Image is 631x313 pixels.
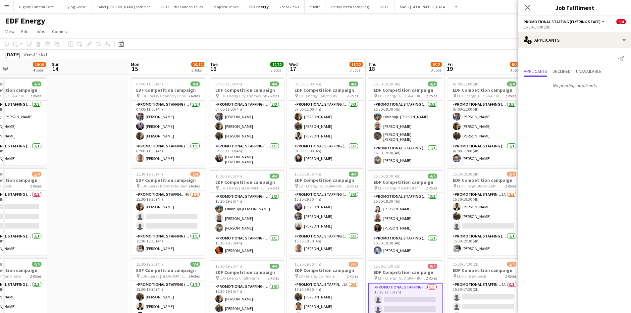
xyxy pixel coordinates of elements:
[210,170,284,257] app-job-card: 15:30-19:30 (4h)4/4EDF Competition campaign EDF Energy [GEOGRAPHIC_DATA]2 RolesPromotional Staffi...
[518,80,631,91] p: No pending applicants
[426,93,437,98] span: 2 Roles
[368,170,443,257] app-job-card: 15:30-19:30 (4h)4/4EDF Competition campaign EDF Energy Manchester2 RolesPromotional Staffing (Fly...
[289,168,363,255] app-job-card: 15:30-19:30 (4h)4/4EDF Competition campaign EDF Energy [GEOGRAPHIC_DATA]2 RolesPromotional Staffi...
[294,172,321,177] span: 15:30-19:30 (4h)
[347,183,358,188] span: 2 Roles
[131,267,205,273] h3: EDF Competition campaign
[447,177,522,183] h3: EDF Competition campaign
[215,81,242,86] span: 07:00-11:00 (4h)
[350,68,362,73] div: 3 Jobs
[349,262,358,267] span: 3/4
[576,69,602,74] span: Unavailable
[378,276,426,281] span: EDF Energy [GEOGRAPHIC_DATA]
[155,0,208,13] button: GETT Little London Tours
[552,69,571,74] span: Declined
[368,78,443,167] div: 15:30-19:30 (4h)4/4EDF Competition campaign EDF Energy [GEOGRAPHIC_DATA]2 RolesPromotional Staffi...
[368,235,443,257] app-card-role: Promotional Staffing (Team Leader)1/115:30-19:30 (4h)[PERSON_NAME]
[349,81,358,86] span: 4/4
[33,62,46,67] span: 10/16
[52,61,60,67] span: Sun
[208,0,244,13] button: Majestic Wines
[505,274,516,279] span: 2 Roles
[244,0,274,13] button: EDF Energy
[289,142,363,165] app-card-role: Promotional Staffing (Team Leader)1/107:00-11:00 (4h)[PERSON_NAME]
[374,0,394,13] button: GETT
[374,174,400,179] span: 15:30-19:30 (4h)
[220,276,259,281] span: EDF Energy Chalk Farm
[191,68,204,73] div: 3 Jobs
[510,62,521,67] span: 8/12
[136,262,163,267] span: 15:30-19:30 (4h)
[368,144,443,167] app-card-role: Promotional Staffing (Team Leader)1/115:30-19:30 (4h)[PERSON_NAME]
[305,0,326,13] button: Yuvite
[289,78,363,165] div: 07:00-11:00 (4h)4/4EDF Competition campaign EDF Energy Canonbury2 RolesPromotional Staffing (Flye...
[289,61,298,67] span: Wed
[210,78,284,167] div: 07:00-11:00 (4h)4/4EDF Competition campaign EDF Energy City Thameslink2 RolesPromotional Staffing...
[507,81,516,86] span: 4/4
[368,101,443,144] app-card-role: Promotional Staffing (Flyering Staff)3/315:30-19:30 (4h)Obianuju [PERSON_NAME][PERSON_NAME][PERSO...
[453,172,480,177] span: 15:30-19:30 (4h)
[136,172,163,177] span: 15:30-19:30 (4h)
[131,168,205,255] app-job-card: 15:30-19:30 (4h)2/4EDF Competition campaign EDF Energy Bromley by Bow2 RolesPromotional Staffing ...
[294,81,321,86] span: 07:00-11:00 (4h)
[268,185,279,190] span: 2 Roles
[21,28,29,34] span: Edit
[368,179,443,185] h3: EDF Competition campaign
[447,233,522,255] app-card-role: Promotional Staffing (Team Leader)1/115:30-19:30 (4h)[PERSON_NAME]
[378,93,426,98] span: EDF Energy [GEOGRAPHIC_DATA]
[49,27,70,36] a: Comms
[447,191,522,233] app-card-role: Promotional Staffing (Flyering Staff)3A2/315:30-19:30 (4h)[PERSON_NAME][PERSON_NAME]
[14,0,59,13] button: Dignity Funeral Care
[5,16,45,26] h1: EDF Energy
[368,61,377,67] span: Thu
[131,78,205,165] app-job-card: 07:00-11:00 (4h)4/4EDF Competition campaign EDF Energy Chancery Lane2 RolesPromotional Staffing (...
[289,87,363,93] h3: EDF Competition campaign
[447,267,522,273] h3: EDF Competition campaign
[210,101,284,142] app-card-role: Promotional Staffing (Flyering Staff)3/307:00-11:00 (4h)[PERSON_NAME][PERSON_NAME][PERSON_NAME]
[447,65,453,73] span: 19
[271,68,283,73] div: 3 Jobs
[457,274,487,279] span: EDF Energy Leeds
[447,142,522,165] app-card-role: Promotional Staffing (Team Leader)1/107:00-11:00 (4h)[PERSON_NAME]
[453,262,480,267] span: 15:30-17:30 (2h)
[507,262,516,267] span: 1/4
[428,81,437,86] span: 4/4
[505,183,516,188] span: 2 Roles
[349,172,358,177] span: 4/4
[210,61,218,67] span: Tue
[32,172,41,177] span: 1/4
[130,65,139,73] span: 15
[447,87,522,93] h3: EDF Competition campaign
[22,52,38,57] span: Week 37
[428,264,437,269] span: 0/4
[190,172,200,177] span: 2/4
[131,87,205,93] h3: EDF Competition campaign
[190,262,200,267] span: 4/4
[220,93,267,98] span: EDF Energy City Thameslink
[299,274,335,279] span: EDF Energy Colindale
[289,101,363,142] app-card-role: Promotional Staffing (Flyering Staff)3/307:00-11:00 (4h)[PERSON_NAME][PERSON_NAME][PERSON_NAME]
[136,81,163,86] span: 07:00-11:00 (4h)
[518,32,631,48] div: Applicants
[347,93,358,98] span: 2 Roles
[5,51,21,58] div: [DATE]
[431,68,442,73] div: 3 Jobs
[524,25,626,29] div: 15:30-17:30 (2h)
[188,93,200,98] span: 2 Roles
[33,27,48,36] a: Jobs
[30,93,41,98] span: 2 Roles
[326,0,374,13] button: Eataly Pizza sampling
[140,183,187,188] span: EDF Energy Bromley by Bow
[210,193,284,235] app-card-role: Promotional Staffing (Flyering Staff)3/315:30-19:30 (4h)Obianuju [PERSON_NAME][PERSON_NAME][PERSO...
[457,183,497,188] span: EDF Energy Blackheath
[447,168,522,255] app-job-card: 15:30-19:30 (4h)3/4EDF Competition campaign EDF Energy Blackheath2 RolesPromotional Staffing (Fly...
[426,276,437,281] span: 2 Roles
[30,183,41,188] span: 2 Roles
[131,61,139,67] span: Mon
[140,274,188,279] span: EDF Energy [GEOGRAPHIC_DATA]
[349,62,363,67] span: 11/12
[428,174,437,179] span: 4/4
[30,274,41,279] span: 2 Roles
